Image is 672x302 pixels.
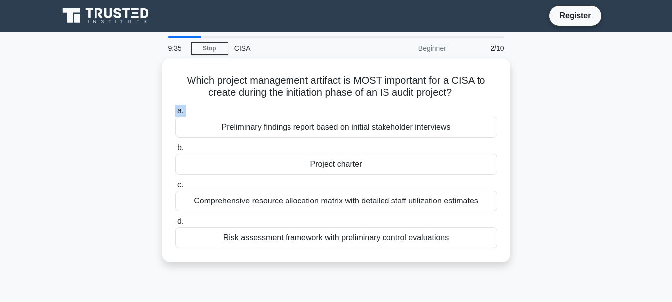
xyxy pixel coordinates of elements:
[553,9,597,22] a: Register
[177,106,184,115] span: a.
[175,191,497,211] div: Comprehensive resource allocation matrix with detailed staff utilization estimates
[162,38,191,58] div: 9:35
[175,227,497,248] div: Risk assessment framework with preliminary control evaluations
[177,180,183,189] span: c.
[365,38,452,58] div: Beginner
[452,38,510,58] div: 2/10
[174,74,498,99] h5: Which project management artifact is MOST important for a CISA to create during the initiation ph...
[175,154,497,175] div: Project charter
[228,38,365,58] div: CISA
[191,42,228,55] a: Stop
[175,117,497,138] div: Preliminary findings report based on initial stakeholder interviews
[177,217,184,225] span: d.
[177,143,184,152] span: b.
